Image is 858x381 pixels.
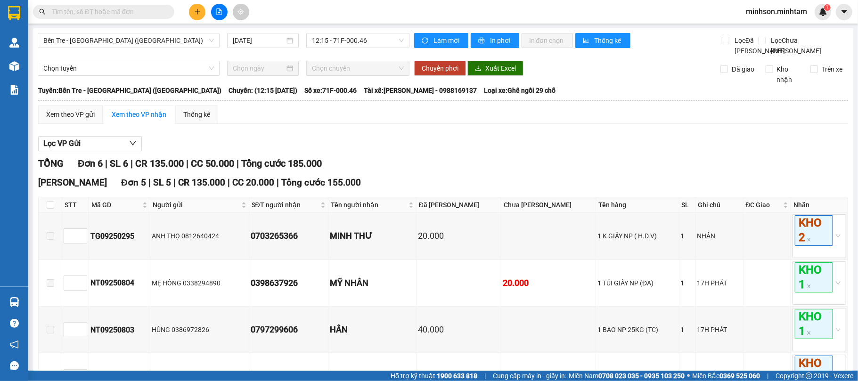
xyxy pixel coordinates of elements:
td: NT09250803 [89,307,150,353]
div: TG09250295 [90,230,148,242]
button: printerIn phơi [471,33,519,48]
button: bar-chartThống kê [575,33,630,48]
span: SL 6 [110,158,128,169]
td: HÂN [328,307,417,353]
img: solution-icon [9,85,19,95]
img: warehouse-icon [9,297,19,307]
span: caret-down [840,8,849,16]
div: 1 [681,278,694,288]
div: HÙNG 0386972826 [152,324,247,335]
span: TỔNG [38,158,64,169]
span: Tổng cước 155.000 [281,177,361,188]
span: | [148,177,151,188]
button: caret-down [836,4,852,20]
span: | [105,158,107,169]
span: Lọc VP Gửi [43,138,81,149]
span: notification [10,340,19,349]
div: NT09250803 [90,324,148,336]
td: MINH THƯ [328,213,417,259]
button: syncLàm mới [414,33,468,48]
th: STT [62,197,89,213]
strong: 0708 023 035 - 0935 103 250 [598,372,685,380]
th: Đã [PERSON_NAME] [417,197,501,213]
span: Tên người nhận [331,200,407,210]
td: NT09250804 [89,260,150,307]
span: sync [422,37,430,45]
button: aim [233,4,249,20]
td: 0703265366 [249,213,329,259]
span: down [129,139,137,147]
td: MỸ NHÂN [328,260,417,307]
span: | [173,177,176,188]
span: CR 135.000 [178,177,225,188]
div: HÂN [330,323,415,336]
span: KHO 1 [795,309,833,339]
span: CC 20.000 [232,177,274,188]
span: 1 [825,4,829,11]
span: ĐC Giao [746,200,781,210]
span: CR 135.000 [135,158,184,169]
div: 40.000 [418,323,499,336]
img: warehouse-icon [9,38,19,48]
b: Tuyến: Bến Tre - [GEOGRAPHIC_DATA] ([GEOGRAPHIC_DATA]) [38,87,221,94]
span: Mã GD [91,200,140,210]
span: Miền Bắc [692,371,760,381]
span: In phơi [490,35,512,46]
button: In đơn chọn [522,33,573,48]
img: warehouse-icon [9,61,19,71]
span: | [767,371,768,381]
img: icon-new-feature [819,8,827,16]
th: Chưa [PERSON_NAME] [501,197,596,213]
span: Tài xế: [PERSON_NAME] - 0988169137 [364,85,477,96]
div: Thống kê [183,109,210,120]
span: | [228,177,230,188]
div: 1 [681,231,694,241]
span: copyright [806,373,812,379]
div: 20.000 [503,276,594,290]
span: CC 50.000 [191,158,234,169]
span: KHO 2 [795,215,833,245]
td: TG09250295 [89,213,150,259]
span: file-add [216,8,222,15]
div: NT09250804 [90,277,148,289]
span: 12:15 - 71F-000.46 [312,33,404,48]
input: 12/09/2025 [233,35,285,46]
div: Nhãn [793,200,845,210]
th: Tên hàng [596,197,679,213]
span: Bến Tre - Sài Gòn (CT) [43,33,214,48]
span: plus [194,8,201,15]
span: SĐT người nhận [252,200,319,210]
span: Chọn chuyến [312,61,404,75]
div: 17H PHÁT [697,324,742,335]
strong: 1900 633 818 [437,372,477,380]
div: 0797299606 [251,323,327,336]
span: | [277,177,279,188]
td: 0398637926 [249,260,329,307]
span: Tổng cước 185.000 [241,158,322,169]
sup: 1 [824,4,831,11]
div: 17H PHÁT [697,278,742,288]
span: Đơn 6 [78,158,103,169]
span: close [807,284,811,289]
th: SL [679,197,696,213]
div: Xem theo VP gửi [46,109,95,120]
span: Người gửi [153,200,239,210]
span: close [807,237,811,242]
span: Làm mới [433,35,461,46]
span: minhson.minhtam [738,6,815,17]
td: 0797299606 [249,307,329,353]
input: Tìm tên, số ĐT hoặc mã đơn [52,7,163,17]
span: Cung cấp máy in - giấy in: [493,371,566,381]
span: question-circle [10,319,19,328]
span: aim [237,8,244,15]
button: plus [189,4,205,20]
span: bar-chart [583,37,591,45]
div: 20.000 [418,229,499,243]
div: NHÂN [697,231,742,241]
div: Xem theo VP nhận [112,109,166,120]
span: Loại xe: Ghế ngồi 29 chỗ [484,85,556,96]
span: | [237,158,239,169]
button: file-add [211,4,228,20]
div: 0398637926 [251,276,327,290]
span: KHO 1 [795,262,833,292]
